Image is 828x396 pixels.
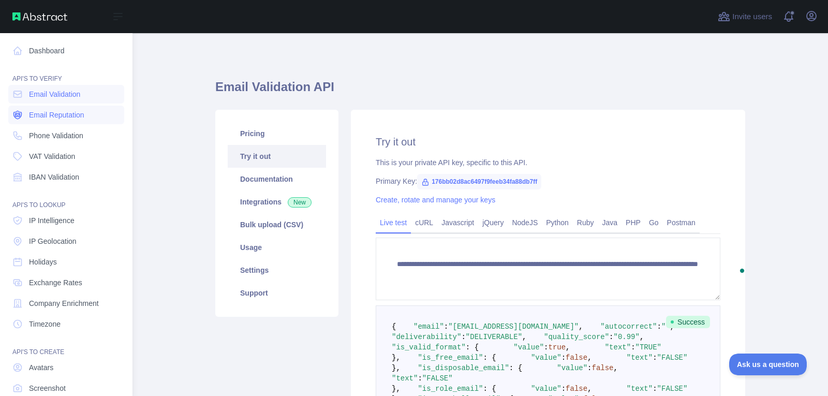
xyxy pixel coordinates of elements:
span: Exchange Rates [29,277,82,288]
span: : [653,385,657,393]
span: }, [392,354,401,362]
span: IP Geolocation [29,236,77,246]
span: : [631,343,635,351]
span: : [418,374,422,383]
span: : [609,333,613,341]
div: API'S TO CREATE [8,335,124,356]
span: "value" [513,343,544,351]
span: false [566,385,587,393]
a: Email Validation [8,85,124,104]
span: "value" [531,354,561,362]
span: : { [483,354,496,362]
span: Screenshot [29,383,66,393]
span: Timezone [29,319,61,329]
span: "quality_score" [544,333,609,341]
button: Invite users [716,8,774,25]
span: : [561,385,566,393]
span: false [592,364,614,372]
span: "FALSE" [422,374,453,383]
a: Bulk upload (CSV) [228,213,326,236]
span: , [640,333,644,341]
span: false [566,354,587,362]
span: IP Intelligence [29,215,75,226]
a: jQuery [478,214,508,231]
a: Settings [228,259,326,282]
span: "DELIVERABLE" [466,333,522,341]
span: New [288,197,312,208]
a: Timezone [8,315,124,333]
a: cURL [411,214,437,231]
span: "TRUE" [635,343,661,351]
a: Ruby [573,214,598,231]
a: NodeJS [508,214,542,231]
span: "deliverability" [392,333,461,341]
a: Avatars [8,358,124,377]
span: "text" [627,385,653,393]
a: Javascript [437,214,478,231]
span: , [587,385,592,393]
span: "[EMAIL_ADDRESS][DOMAIN_NAME]" [448,322,579,331]
span: "is_role_email" [418,385,483,393]
span: "autocorrect" [600,322,657,331]
span: Holidays [29,257,57,267]
span: "is_disposable_email" [418,364,509,372]
span: 176bb02d8ac6497f9feeb34fa88db7ff [417,174,541,189]
a: Dashboard [8,41,124,60]
span: , [614,364,618,372]
span: : { [483,385,496,393]
span: "text" [627,354,653,362]
span: "text" [605,343,631,351]
span: Email Reputation [29,110,84,120]
div: API'S TO VERIFY [8,62,124,83]
span: }, [392,364,401,372]
span: true [548,343,566,351]
span: { [392,322,396,331]
span: : [461,333,465,341]
div: This is your private API key, specific to this API. [376,157,720,168]
a: Phone Validation [8,126,124,145]
a: Holidays [8,253,124,271]
span: : [587,364,592,372]
span: : { [509,364,522,372]
span: , [587,354,592,362]
a: Create, rotate and manage your keys [376,196,495,204]
span: "text" [392,374,418,383]
span: "0.99" [614,333,640,341]
a: IP Geolocation [8,232,124,251]
a: VAT Validation [8,147,124,166]
span: Email Validation [29,89,80,99]
a: Documentation [228,168,326,190]
a: Postman [663,214,700,231]
span: Invite users [732,11,772,23]
img: Abstract API [12,12,67,21]
span: "FALSE" [657,385,688,393]
a: Support [228,282,326,304]
span: "value" [557,364,587,372]
a: Email Reputation [8,106,124,124]
span: , [566,343,570,351]
a: Java [598,214,622,231]
span: IBAN Validation [29,172,79,182]
a: Integrations New [228,190,326,213]
span: "FALSE" [657,354,688,362]
iframe: Toggle Customer Support [729,354,807,375]
div: API'S TO LOOKUP [8,188,124,209]
span: : { [466,343,479,351]
span: Company Enrichment [29,298,99,309]
h2: Try it out [376,135,720,149]
span: "is_valid_format" [392,343,466,351]
span: "is_free_email" [418,354,483,362]
span: : [544,343,548,351]
a: Try it out [228,145,326,168]
span: , [579,322,583,331]
span: : [444,322,448,331]
span: Success [666,316,710,328]
span: }, [392,385,401,393]
a: Pricing [228,122,326,145]
span: "value" [531,385,561,393]
span: Avatars [29,362,53,373]
span: : [653,354,657,362]
textarea: To enrich screen reader interactions, please activate Accessibility in Grammarly extension settings [376,238,720,300]
a: Python [542,214,573,231]
span: , [522,333,526,341]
